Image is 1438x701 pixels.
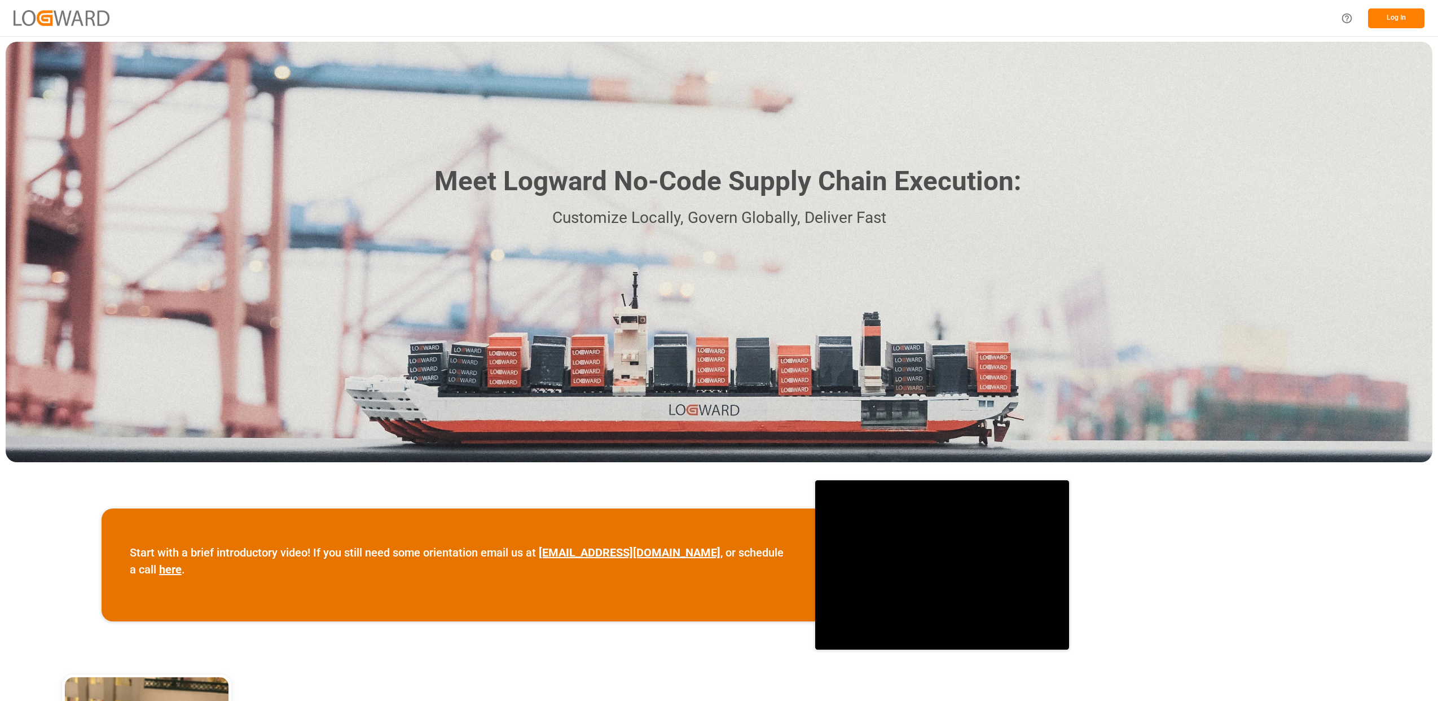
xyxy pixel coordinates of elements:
a: here [159,563,182,576]
p: Customize Locally, Govern Globally, Deliver Fast [417,205,1021,231]
h1: Meet Logward No-Code Supply Chain Execution: [434,161,1021,201]
p: Start with a brief introductory video! If you still need some orientation email us at , or schedu... [130,544,787,578]
button: Help Center [1334,6,1360,31]
img: Logward_new_orange.png [14,10,109,25]
button: Log In [1368,8,1424,28]
a: [EMAIL_ADDRESS][DOMAIN_NAME] [539,546,720,559]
